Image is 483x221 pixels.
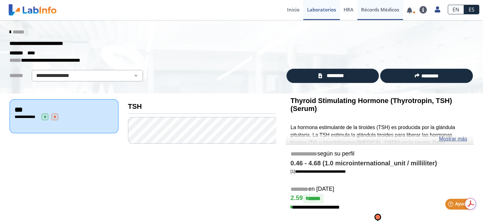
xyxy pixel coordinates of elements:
[291,194,469,204] h4: 2.59
[291,160,469,167] h4: 0.46 - 4.68 (1.0 microinternational_unit / milliliter)
[464,5,479,14] a: ES
[291,97,452,113] b: Thyroid Stimulating Hormone (Thyrotropin, TSH) (Serum)
[291,169,346,174] a: [1]
[128,102,142,110] b: TSH
[439,135,467,143] a: Mostrar más
[426,196,476,214] iframe: Help widget launcher
[291,150,469,158] h5: según su perfil
[448,5,464,14] a: EN
[291,124,469,184] p: La hormona estimulante de la tiroides (TSH) es producida por la glándula pituitaria. La TSH estim...
[291,186,469,193] h5: en [DATE]
[344,6,353,13] span: HRA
